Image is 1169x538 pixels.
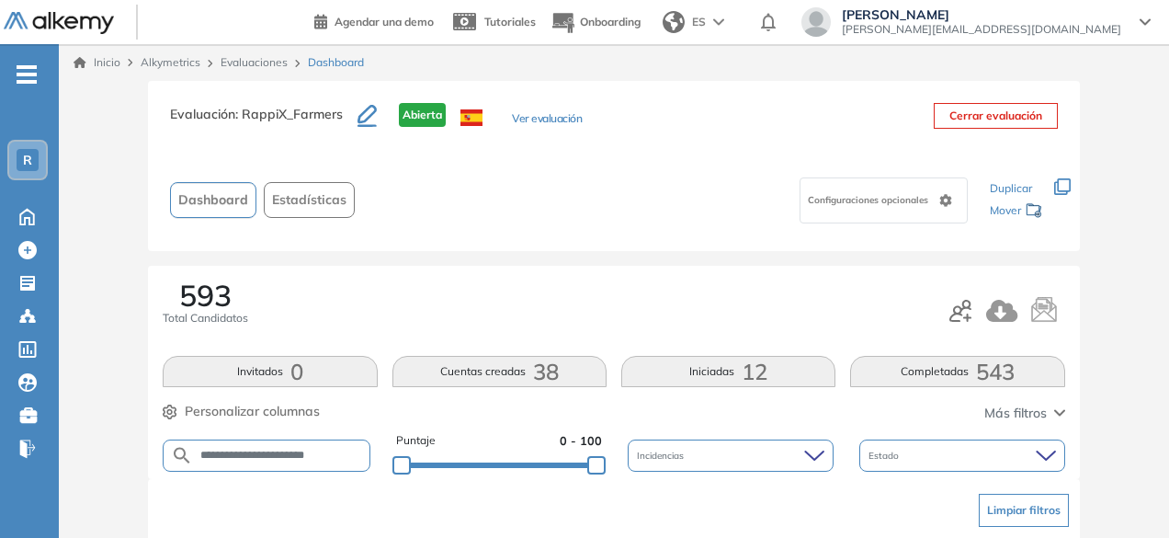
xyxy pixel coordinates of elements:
span: Incidencias [637,449,687,463]
button: Cuentas creadas38 [392,356,607,387]
span: Puntaje [396,432,436,450]
i: - [17,73,37,76]
h3: Evaluación [170,103,358,142]
button: Dashboard [170,182,256,218]
span: Total Candidatos [163,310,248,326]
a: Inicio [74,54,120,71]
button: Iniciadas12 [621,356,835,387]
img: world [663,11,685,33]
button: Ver evaluación [512,110,582,130]
span: R [23,153,32,167]
button: Invitados0 [163,356,377,387]
span: ES [692,14,706,30]
div: Configuraciones opcionales [800,177,968,223]
img: arrow [713,18,724,26]
span: Onboarding [580,15,641,29]
span: 593 [179,280,232,310]
span: Personalizar columnas [185,402,320,421]
span: Dashboard [308,54,364,71]
button: Onboarding [550,3,641,42]
img: ESP [460,109,482,126]
button: Completadas543 [850,356,1064,387]
span: Más filtros [984,404,1047,423]
a: Evaluaciones [221,55,288,69]
button: Cerrar evaluación [934,103,1058,129]
img: Logo [4,12,114,35]
span: [PERSON_NAME] [842,7,1121,22]
span: Duplicar [990,181,1032,195]
button: Más filtros [984,404,1065,423]
span: Abierta [399,103,446,127]
span: [PERSON_NAME][EMAIL_ADDRESS][DOMAIN_NAME] [842,22,1121,37]
span: Dashboard [178,190,248,210]
span: Estadísticas [272,190,346,210]
div: Estado [859,440,1065,472]
span: 0 - 100 [560,432,602,450]
img: SEARCH_ALT [171,444,193,467]
div: Incidencias [628,440,834,472]
button: Personalizar columnas [163,402,320,421]
span: : RappiX_Farmers [235,106,343,122]
a: Agendar una demo [314,9,434,31]
button: Estadísticas [264,182,355,218]
span: Configuraciones opcionales [808,193,932,207]
span: Tutoriales [484,15,536,29]
div: Mover [990,195,1043,229]
span: Alkymetrics [141,55,200,69]
button: Limpiar filtros [979,494,1069,527]
span: Agendar una demo [335,15,434,29]
span: Estado [868,449,902,463]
